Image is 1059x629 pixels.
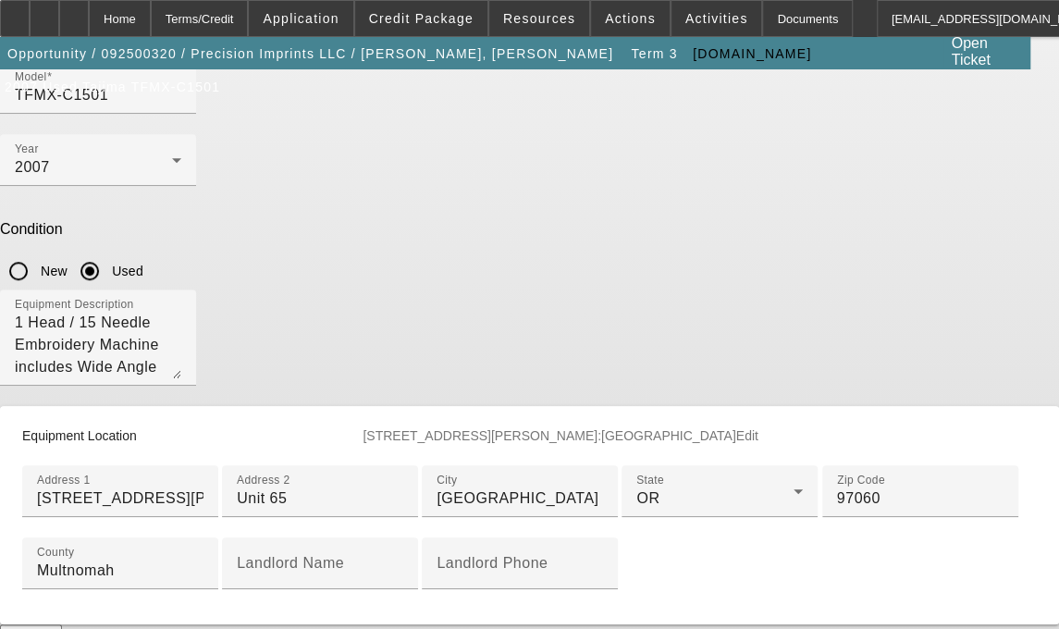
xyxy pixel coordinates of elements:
[15,298,134,310] mat-label: Equipment Description
[5,80,220,94] span: 2007 Used Tajima TFMX-C1501
[685,11,748,26] span: Activities
[489,1,589,36] button: Resources
[108,262,143,280] label: Used
[37,262,68,280] label: New
[355,1,487,36] button: Credit Package
[631,46,677,61] span: Term 3
[636,490,659,506] span: OR
[237,555,344,571] mat-label: Landlord Name
[37,546,74,558] mat-label: County
[437,555,548,571] mat-label: Landlord Phone
[249,1,352,36] button: Application
[503,11,575,26] span: Resources
[37,474,90,486] mat-label: Address 1
[605,11,656,26] span: Actions
[263,11,339,26] span: Application
[369,11,474,26] span: Credit Package
[943,28,1028,76] a: Open Ticket
[15,159,50,175] span: 2007
[736,428,758,443] span: Edit
[15,142,39,154] mat-label: Year
[636,474,664,486] mat-label: State
[693,46,811,61] span: [DOMAIN_NAME]
[22,428,137,443] span: Equipment Location
[7,46,613,61] span: Opportunity / 092500320 / Precision Imprints LLC / [PERSON_NAME], [PERSON_NAME]
[437,474,457,486] mat-label: City
[671,1,762,36] button: Activities
[237,474,289,486] mat-label: Address 2
[688,37,816,70] button: [DOMAIN_NAME]
[837,474,885,486] mat-label: Zip Code
[363,428,735,443] span: [STREET_ADDRESS][PERSON_NAME]:[GEOGRAPHIC_DATA]
[591,1,670,36] button: Actions
[625,37,684,70] button: Term 3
